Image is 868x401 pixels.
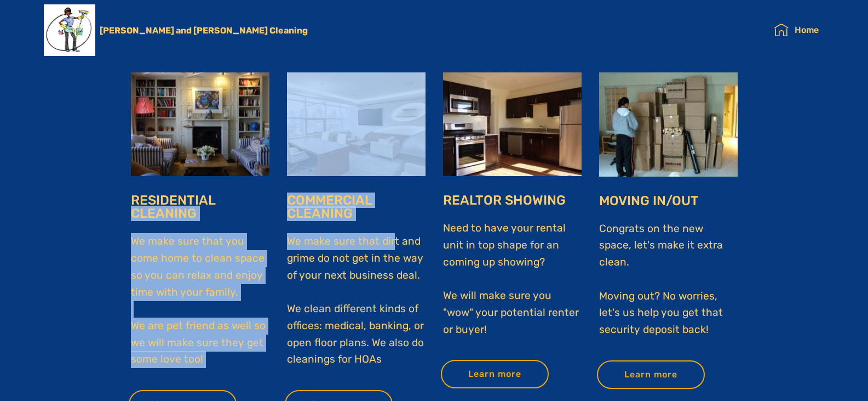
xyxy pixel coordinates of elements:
p: Need to have your rental unit in top shape for an coming up showing? We will make sure you "wow" ... [443,207,582,338]
h4: COMMERCIAL CLEANING [287,176,426,220]
img: Mobirise [287,72,426,177]
img: Mobirise [599,72,738,177]
a: Learn more [597,360,705,389]
p: Congrats on the new space, let's make it extra clean. Moving out? No worries, let's us help you g... [599,207,738,338]
h4: RESIDENTIAL CLEANING [131,176,269,220]
h4: MOVING IN/OUT [599,177,738,207]
img: Mobirise [131,72,269,177]
p: We make sure that you come home to clean space so you can relax and enjoy time with your family. ... [131,220,269,368]
a: [PERSON_NAME] and [PERSON_NAME] Cleaning [100,25,325,36]
a: Learn more [441,360,549,388]
h4: REALTOR SHOWING [443,176,582,207]
img: Mobirise [44,4,95,56]
a: Home [774,20,818,41]
p: We make sure that dirt and grime do not get in the way of your next business deal. We clean diffe... [287,220,426,368]
img: Mobirise [443,72,582,177]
